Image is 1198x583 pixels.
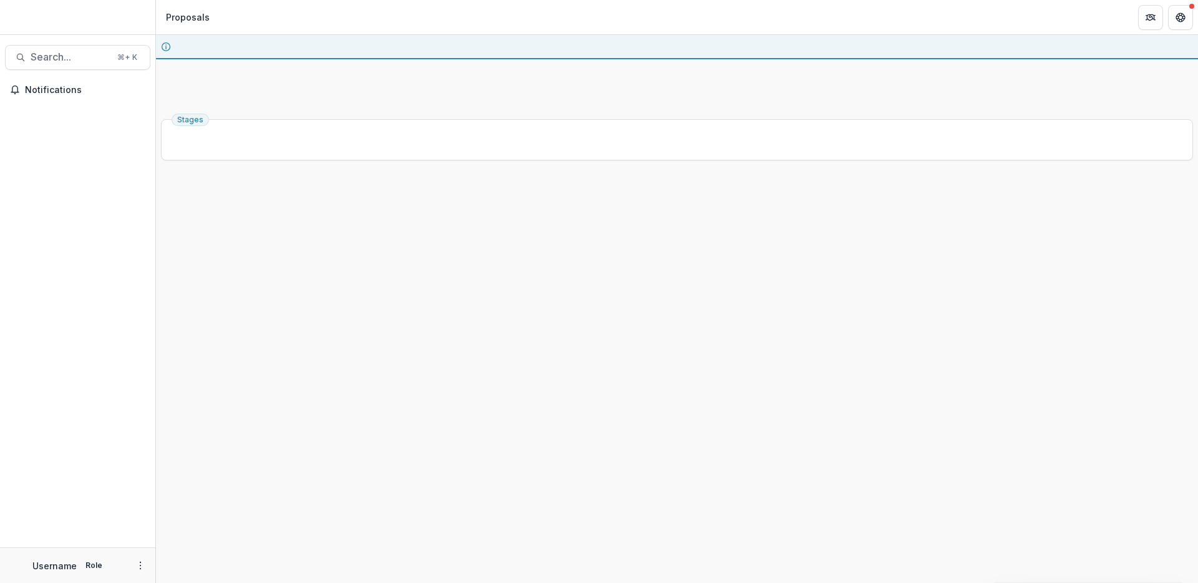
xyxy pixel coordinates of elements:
[133,558,148,573] button: More
[5,45,150,70] button: Search...
[1138,5,1163,30] button: Partners
[1168,5,1193,30] button: Get Help
[177,115,203,124] span: Stages
[31,51,110,63] span: Search...
[25,85,145,96] span: Notifications
[161,8,215,26] nav: breadcrumb
[5,80,150,100] button: Notifications
[115,51,140,64] div: ⌘ + K
[166,11,210,24] div: Proposals
[32,559,77,572] p: Username
[82,560,106,571] p: Role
